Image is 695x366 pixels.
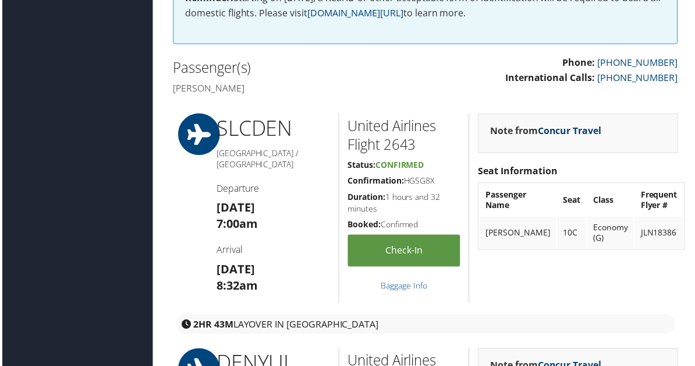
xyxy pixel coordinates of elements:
a: [DOMAIN_NAME][URL] [307,6,403,19]
strong: Status: [347,160,375,171]
a: Baggage Info [381,281,427,293]
h5: Confirmed [347,220,461,231]
h4: Departure [215,183,329,196]
th: Passenger Name [480,185,557,217]
strong: [DATE] [215,200,254,216]
td: Economy (G) [588,218,635,249]
a: Check-in [347,236,461,268]
th: Class [588,185,635,217]
h5: HGSG8X [347,176,461,188]
div: layover in [GEOGRAPHIC_DATA] [175,316,676,336]
a: [PHONE_NUMBER] [598,72,679,85]
td: 10C [558,218,587,249]
strong: International Calls: [506,72,596,85]
td: [PERSON_NAME] [480,218,557,249]
h2: Passenger(s) [172,58,417,78]
strong: Phone: [563,57,596,69]
strong: 8:32am [215,279,257,295]
h5: [GEOGRAPHIC_DATA] / [GEOGRAPHIC_DATA] [215,149,329,171]
strong: Booked: [347,220,381,231]
a: [PHONE_NUMBER] [598,57,679,69]
strong: [DATE] [215,263,254,279]
strong: Note from [491,125,602,138]
strong: Seat Information [478,166,558,178]
h2: United Airlines Flight 2643 [347,117,461,156]
th: Seat [558,185,587,217]
h1: SLC DEN [215,114,329,143]
a: Concur Travel [538,125,602,138]
h5: 1 hours and 32 minutes [347,192,461,215]
h4: Arrival [215,245,329,258]
strong: 7:00am [215,217,257,233]
h4: [PERSON_NAME] [172,82,417,95]
span: Confirmed [375,160,424,171]
td: JLN18386 [636,218,685,249]
strong: 2HR 43M [192,319,232,332]
strong: Confirmation: [347,176,404,187]
strong: Duration: [347,192,385,203]
th: Frequent Flyer # [636,185,685,217]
